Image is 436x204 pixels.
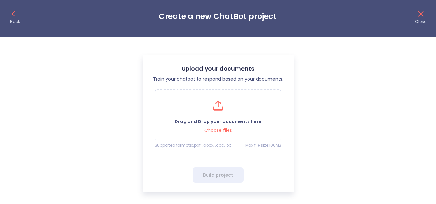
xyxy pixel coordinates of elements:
[153,76,283,83] p: Train your chatbot to respond based on your documents.
[415,19,426,24] p: Close
[175,119,261,125] p: Drag and Drop your documents here
[245,143,281,148] p: Max file size: 100MB
[175,127,261,133] p: Choose files
[153,65,283,72] h3: Upload your documents
[159,12,277,21] h3: Create a new ChatBot project
[10,19,20,24] p: Back
[155,143,231,148] p: Supported formats: .pdf, .docx, .doc, .txt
